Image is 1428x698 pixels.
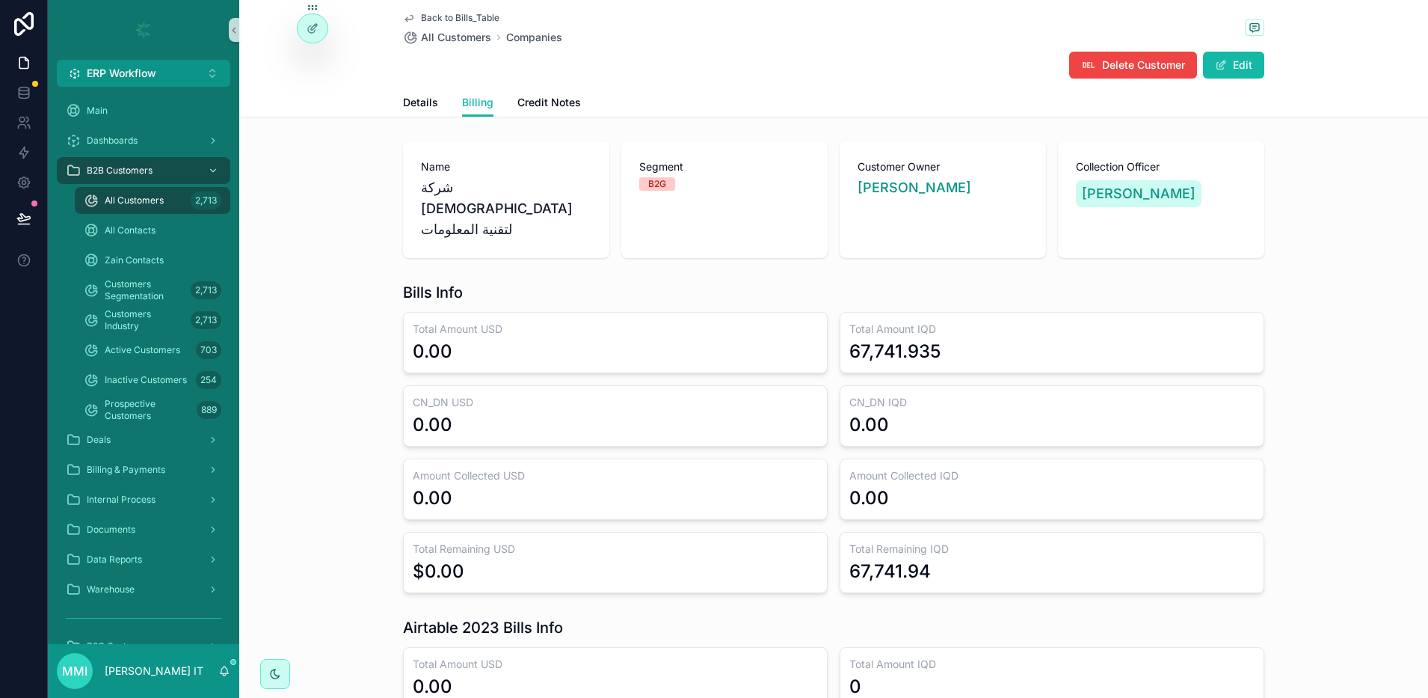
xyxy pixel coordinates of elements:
[506,30,562,45] a: Companies
[462,95,493,110] span: Billing
[1076,180,1201,207] a: [PERSON_NAME]
[57,127,230,154] a: Dashboards
[191,311,221,329] div: 2,713
[62,662,87,680] span: MMI
[87,640,153,652] span: B2C Customers
[403,95,438,110] span: Details
[462,89,493,117] a: Billing
[87,464,165,476] span: Billing & Payments
[105,664,203,679] p: [PERSON_NAME] IT
[413,322,818,337] h3: Total Amount USD
[132,18,156,42] img: App logo
[57,426,230,453] a: Deals
[413,657,818,672] h3: Total Amount USD
[75,367,230,394] a: Inactive Customers254
[105,254,164,266] span: Zain Contacts
[1102,58,1185,73] span: Delete Customer
[849,486,889,510] div: 0.00
[75,217,230,244] a: All Contacts
[105,374,187,386] span: Inactive Customers
[75,337,230,364] a: Active Customers703
[105,195,164,206] span: All Customers
[57,157,230,184] a: B2B Customers
[191,281,221,299] div: 2,713
[858,159,1028,174] span: Customer Owner
[105,278,185,302] span: Customers Segmentation
[517,95,581,110] span: Credit Notes
[57,486,230,513] a: Internal Process
[1069,52,1197,79] button: Delete Customer
[196,371,221,389] div: 254
[48,87,239,644] div: scrollable content
[191,192,221,209] div: 2,713
[413,413,452,437] div: 0.00
[849,542,1255,557] h3: Total Remaining IQD
[57,456,230,483] a: Billing & Payments
[57,546,230,573] a: Data Reports
[75,277,230,304] a: Customers Segmentation2,713
[413,542,818,557] h3: Total Remaining USD
[403,282,463,303] h1: Bills Info
[849,413,889,437] div: 0.00
[421,159,591,174] span: Name
[87,584,135,596] span: Warehouse
[849,322,1255,337] h3: Total Amount IQD
[413,486,452,510] div: 0.00
[57,576,230,603] a: Warehouse
[849,560,931,584] div: 67,741.94
[75,247,230,274] a: Zain Contacts
[105,308,185,332] span: Customers Industry
[421,12,499,24] span: Back to Bills_Table
[421,177,591,240] span: شركة [DEMOGRAPHIC_DATA] لتقنية المعلومات
[87,135,138,147] span: Dashboards
[1076,159,1246,174] span: Collection Officer
[75,307,230,334] a: Customers Industry2,713
[1082,183,1195,204] span: [PERSON_NAME]
[196,341,221,359] div: 703
[197,401,221,419] div: 889
[105,344,180,356] span: Active Customers
[413,560,464,584] div: $0.00
[849,395,1255,410] h3: CN_DN IQD
[413,468,818,483] h3: Amount Collected USD
[105,224,156,236] span: All Contacts
[639,159,810,174] span: Segment
[57,516,230,543] a: Documents
[403,89,438,119] a: Details
[517,89,581,119] a: Credit Notes
[849,657,1255,672] h3: Total Amount IQD
[1203,52,1264,79] button: Edit
[87,554,142,566] span: Data Reports
[87,524,135,536] span: Documents
[57,633,230,660] a: B2C Customers
[57,97,230,124] a: Main
[403,30,491,45] a: All Customers
[403,617,563,638] h1: Airtable 2023 Bills Info
[75,187,230,214] a: All Customers2,713
[849,468,1255,483] h3: Amount Collected IQD
[87,165,153,177] span: B2B Customers
[57,60,230,87] button: Select Button
[403,12,499,24] a: Back to Bills_Table
[87,434,111,446] span: Deals
[87,105,108,117] span: Main
[87,66,156,81] span: ERP Workflow
[413,340,452,364] div: 0.00
[648,177,666,191] div: B2G
[87,494,156,506] span: Internal Process
[413,395,818,410] h3: CN_DN USD
[421,30,491,45] span: All Customers
[105,398,191,422] span: Prospective Customers
[858,177,971,198] a: [PERSON_NAME]
[75,397,230,423] a: Prospective Customers889
[849,340,941,364] div: 67,741.935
